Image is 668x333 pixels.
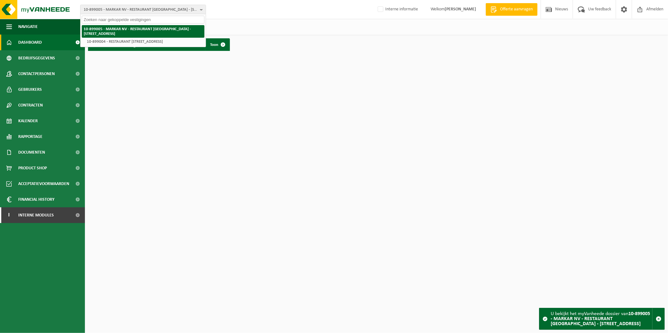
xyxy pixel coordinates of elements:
span: Offerte aanvragen [498,6,534,13]
span: Kalender [18,113,38,129]
span: Interne modules [18,207,54,223]
span: Acceptatievoorwaarden [18,176,69,192]
span: 10-899005 - MARKAR NV - RESTAURANT [GEOGRAPHIC_DATA] - [STREET_ADDRESS] [84,5,198,14]
a: Toon [205,38,229,51]
span: Toon [210,43,218,47]
input: Zoeken naar gekoppelde vestigingen [82,16,204,24]
span: Rapportage [18,129,42,145]
span: Dashboard [18,35,42,50]
li: 10-899004 - RESTAURANT [STREET_ADDRESS] [85,38,204,46]
span: Contracten [18,97,43,113]
span: Navigatie [18,19,38,35]
span: Documenten [18,145,45,160]
span: I [6,207,12,223]
label: Interne informatie [376,5,418,14]
span: Bedrijfsgegevens [18,50,55,66]
button: 10-899005 - MARKAR NV - RESTAURANT [GEOGRAPHIC_DATA] - [STREET_ADDRESS] [80,5,206,14]
a: Offerte aanvragen [486,3,537,16]
strong: [PERSON_NAME] [445,7,476,12]
div: U bekijkt het myVanheede dossier van [551,308,652,330]
strong: 10-899005 - MARKAR NV - RESTAURANT [GEOGRAPHIC_DATA] - [STREET_ADDRESS] [551,311,650,326]
span: Gebruikers [18,82,42,97]
span: Product Shop [18,160,47,176]
span: Contactpersonen [18,66,55,82]
strong: 10-899005 - MARKAR NV - RESTAURANT [GEOGRAPHIC_DATA] - [STREET_ADDRESS] [84,27,191,36]
span: Financial History [18,192,54,207]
